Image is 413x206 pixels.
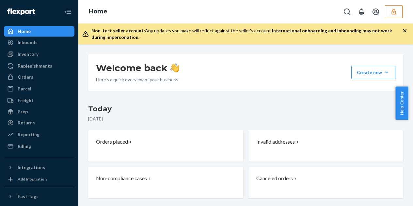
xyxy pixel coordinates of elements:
a: Add Integration [4,175,74,183]
a: Parcel [4,84,74,94]
button: Invalid addresses [248,130,404,162]
h3: Today [88,104,403,114]
button: Close Navigation [61,5,74,18]
div: Freight [18,97,34,104]
a: Inventory [4,49,74,59]
a: Returns [4,118,74,128]
button: Canceled orders [248,167,404,198]
button: Create new [351,66,395,79]
p: Invalid addresses [256,138,295,146]
a: Billing [4,141,74,151]
img: hand-wave emoji [170,63,179,72]
div: Any updates you make will reflect against the seller's account. [91,27,403,40]
div: Fast Tags [18,193,39,200]
button: Non-compliance cases [88,167,243,198]
a: Home [4,26,74,37]
div: Parcel [18,86,31,92]
button: Open notifications [355,5,368,18]
button: Open Search Box [341,5,354,18]
div: Orders [18,74,33,80]
div: Returns [18,119,35,126]
div: Prep [18,108,28,115]
p: Orders placed [96,138,128,146]
span: Non-test seller account: [91,28,145,33]
p: Canceled orders [256,175,293,182]
div: Replenishments [18,63,52,69]
p: Here’s a quick overview of your business [96,76,179,83]
div: Inventory [18,51,39,57]
img: Flexport logo [7,8,35,15]
a: Orders [4,72,74,82]
div: Billing [18,143,31,150]
a: Freight [4,95,74,106]
p: [DATE] [88,116,403,122]
ol: breadcrumbs [84,2,113,21]
button: Open account menu [369,5,382,18]
button: Help Center [395,87,408,120]
a: Prep [4,106,74,117]
a: Reporting [4,129,74,140]
button: Orders placed [88,130,243,162]
a: Inbounds [4,37,74,48]
button: Fast Tags [4,191,74,202]
button: Integrations [4,162,74,173]
div: Home [18,28,31,35]
div: Reporting [18,131,40,138]
div: Add Integration [18,176,47,182]
h1: Welcome back [96,62,179,74]
div: Integrations [18,164,45,171]
div: Inbounds [18,39,38,46]
a: Home [89,8,107,15]
a: Replenishments [4,61,74,71]
p: Non-compliance cases [96,175,147,182]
